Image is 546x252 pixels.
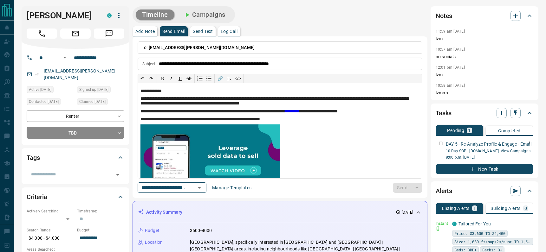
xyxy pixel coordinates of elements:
[77,208,124,214] p: Timeframe:
[177,9,232,20] button: Campaigns
[436,8,533,23] div: Notes
[393,183,422,193] div: split button
[145,227,159,234] p: Budget
[145,239,163,246] p: Location
[27,150,124,165] div: Tags
[176,74,185,83] button: 𝐔
[138,206,422,218] div: Activity Summary[DATE]
[44,68,115,80] a: [EMAIL_ADDRESS][PERSON_NAME][DOMAIN_NAME]
[436,221,448,226] p: Instant
[233,74,242,83] button: </>
[436,47,465,52] p: 10:57 am [DATE]
[436,72,533,78] p: lvm
[436,54,533,60] p: no socials
[208,183,255,193] button: Manage Templates
[468,128,471,133] p: 1
[436,105,533,121] div: Tasks
[179,76,182,81] span: 𝐔
[77,86,124,95] div: Thu Jan 19 2017
[135,29,155,34] p: Add Note
[149,45,255,50] span: [EMAIL_ADDRESS][PERSON_NAME][DOMAIN_NAME]
[146,209,182,216] p: Activity Summary
[196,74,205,83] button: Numbered list
[524,206,527,211] p: 0
[436,226,440,231] svg: Push Notification Only
[224,74,233,83] button: T̲ₓ
[27,86,74,95] div: Thu Aug 07 2025
[27,10,98,21] h1: [PERSON_NAME]
[221,29,237,34] p: Log Call
[436,29,465,34] p: 11:59 am [DATE]
[185,74,193,83] button: ab
[491,206,521,211] p: Building Alerts
[27,208,74,214] p: Actively Searching:
[147,74,156,83] button: ↷
[27,110,124,122] div: Renter
[138,74,147,83] button: ↶
[454,230,505,236] span: Price: $3,600 TO $4,400
[107,13,112,18] div: condos.ca
[138,41,422,54] p: To:
[167,74,176,83] button: 𝑰
[205,74,213,83] button: Bullet list
[498,129,521,133] p: Completed
[158,74,167,83] button: 𝐁
[436,108,452,118] h2: Tasks
[60,28,91,39] span: Email
[436,11,452,21] h2: Notes
[35,72,39,77] svg: Email Verified
[436,83,465,88] p: 10:58 am [DATE]
[79,86,108,93] span: Signed up [DATE]
[27,98,74,107] div: Mon Aug 11 2025
[454,238,531,245] span: Size: 1,080 ft<sup>2</sup> TO 1,538 ft<sup>2</sup>
[452,222,457,226] div: condos.ca
[94,28,124,39] span: Message
[195,183,204,192] button: Open
[447,128,464,133] p: Pending
[458,221,491,226] a: Tailored For You
[436,164,533,174] button: New Task
[29,98,59,105] span: Contacted [DATE]
[142,61,156,67] p: Subject:
[446,154,533,160] p: 8:00 p.m. [DATE]
[190,227,212,234] p: 3600-4000
[77,98,124,107] div: Thu Aug 07 2025
[27,227,74,233] p: Search Range:
[77,227,124,233] p: Budget:
[79,98,106,105] span: Claimed [DATE]
[162,29,185,34] p: Send Email
[436,183,533,198] div: Alerts
[27,189,124,205] div: Criteria
[436,186,452,196] h2: Alerts
[113,170,122,179] button: Open
[27,28,57,39] span: Call
[446,141,531,148] p: DAY 5 - Re-Analyze Profile & Engage - Email
[27,192,47,202] h2: Criteria
[436,90,533,96] p: lvmnn
[436,65,465,70] p: 12:01 pm [DATE]
[436,35,533,42] p: lvm
[473,206,476,211] p: 1
[446,149,530,153] a: 10 Day SOP - [DOMAIN_NAME]- View Campaigns
[402,210,413,215] p: [DATE]
[136,9,174,20] button: Timeline
[27,153,40,163] h2: Tags
[442,206,470,211] p: Listing Alerts
[27,127,124,139] div: TBD
[61,54,68,61] button: Open
[193,29,213,34] p: Send Text
[216,74,224,83] button: 🔗
[29,86,51,93] span: Active [DATE]
[186,76,192,81] s: ab
[27,233,74,243] p: $4,000 - $4,000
